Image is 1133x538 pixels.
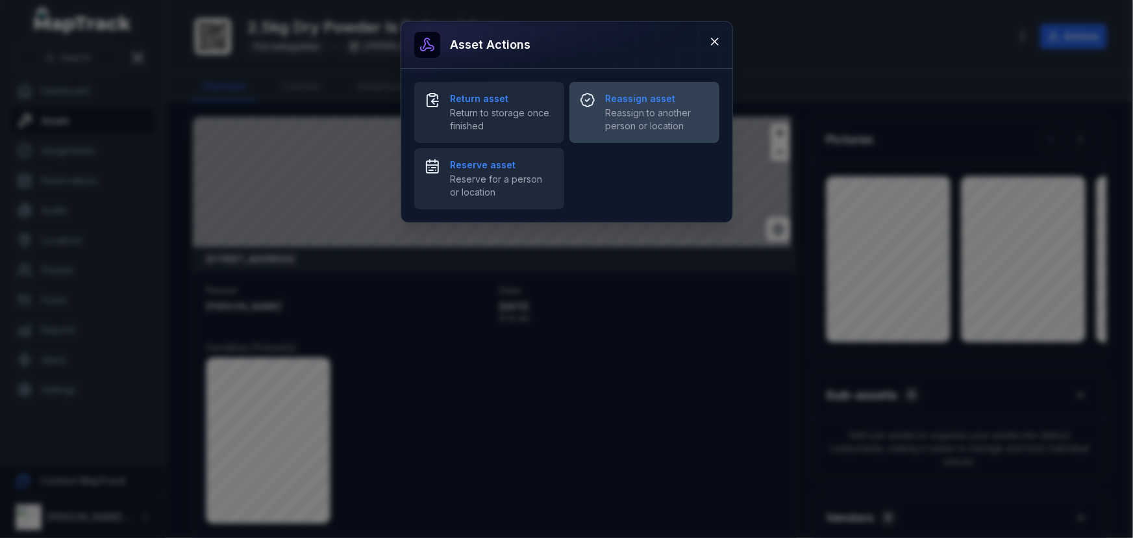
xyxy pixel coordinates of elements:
[414,82,564,143] button: Return assetReturn to storage once finished
[451,173,554,199] span: Reserve for a person or location
[451,159,554,172] strong: Reserve asset
[451,92,554,105] strong: Return asset
[606,107,709,133] span: Reassign to another person or location
[451,36,531,54] h3: Asset actions
[569,82,719,143] button: Reassign assetReassign to another person or location
[451,107,554,133] span: Return to storage once finished
[414,148,564,209] button: Reserve assetReserve for a person or location
[606,92,709,105] strong: Reassign asset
